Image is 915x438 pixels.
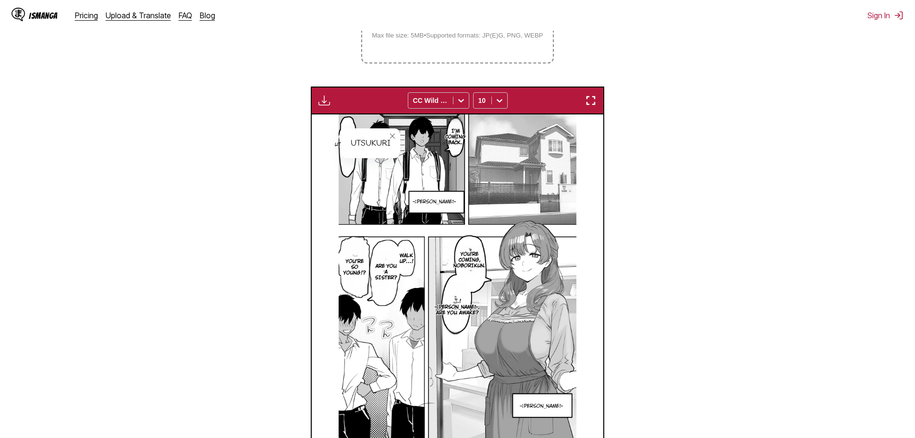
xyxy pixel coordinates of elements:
p: You're coming, noborikun. [451,250,488,271]
p: You're so young!? [341,257,368,278]
p: [PERSON_NAME] [411,197,458,207]
p: ...! [PERSON_NAME], are you awake? [433,297,482,318]
div: IsManga [29,11,58,20]
button: close-tooltip [385,128,400,144]
img: IsManga Logo [12,8,25,21]
img: Download translated images [318,95,330,106]
a: Upload & Translate [106,11,171,20]
small: Max file size: 5MB • Supported formats: JP(E)G, PNG, WEBP [364,32,551,39]
div: Utsukuri [341,128,400,158]
img: Sign out [894,11,903,20]
p: Are you a sister? [373,262,399,283]
p: [PERSON_NAME] [518,401,565,411]
a: IsManga LogoIsManga [12,8,75,23]
img: Enter fullscreen [585,95,597,106]
p: Walk up...! [398,251,415,266]
p: I'm coming back. [443,126,468,148]
p: Utsukuri [333,140,363,150]
a: Pricing [75,11,98,20]
a: Blog [200,11,215,20]
button: Sign In [867,11,903,20]
a: FAQ [179,11,192,20]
